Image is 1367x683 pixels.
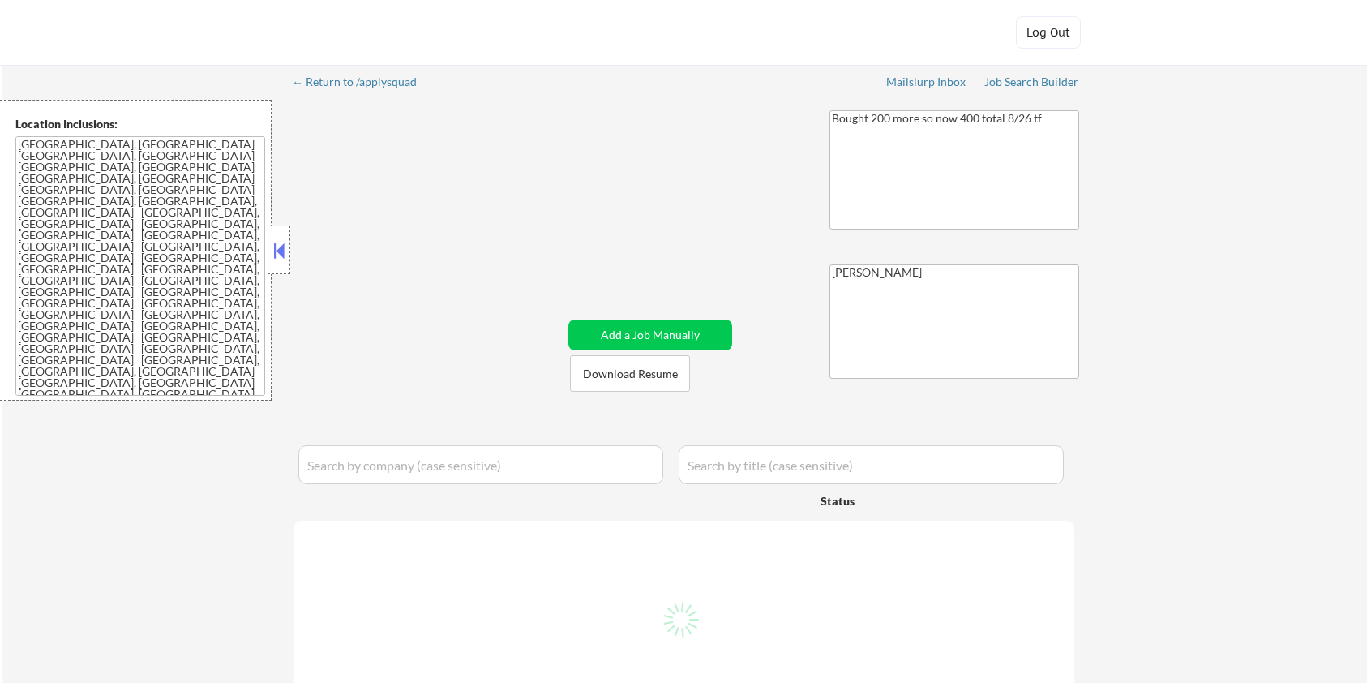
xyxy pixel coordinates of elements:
[886,75,967,92] a: Mailslurp Inbox
[298,445,663,484] input: Search by company (case sensitive)
[568,320,732,350] button: Add a Job Manually
[679,445,1064,484] input: Search by title (case sensitive)
[1016,16,1081,49] button: Log Out
[984,76,1079,88] div: Job Search Builder
[984,75,1079,92] a: Job Search Builder
[292,76,432,88] div: ← Return to /applysquad
[886,76,967,88] div: Mailslurp Inbox
[292,75,432,92] a: ← Return to /applysquad
[570,355,690,392] button: Download Resume
[821,486,960,515] div: Status
[15,116,265,132] div: Location Inclusions:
